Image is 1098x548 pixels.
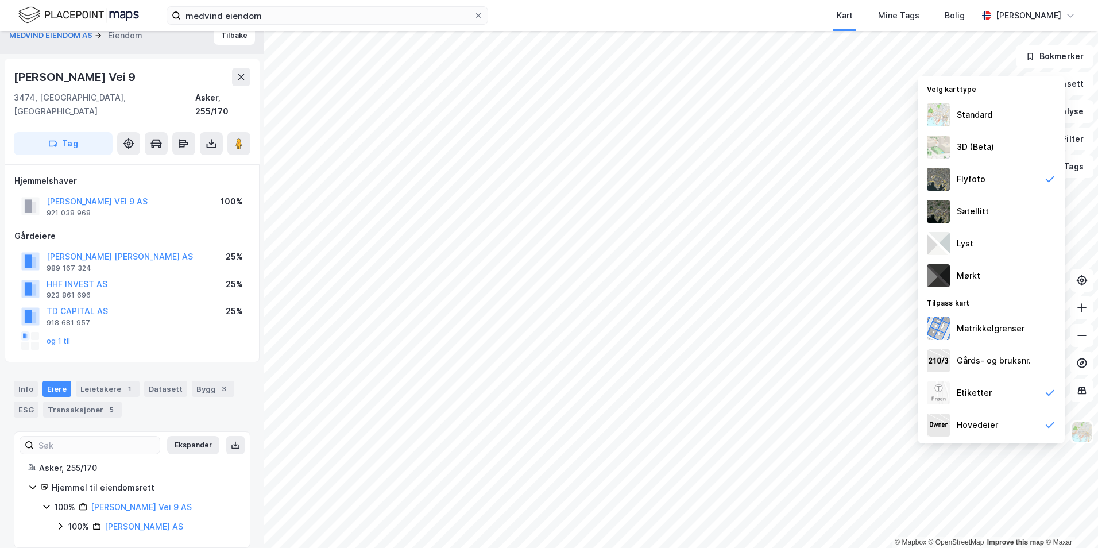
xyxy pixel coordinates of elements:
[106,404,117,415] div: 5
[52,481,236,495] div: Hjemmel til eiendomsrett
[957,418,998,432] div: Hovedeier
[957,172,985,186] div: Flyfoto
[1038,128,1093,150] button: Filter
[181,7,474,24] input: Søk på adresse, matrikkel, gårdeiere, leietakere eller personer
[105,522,183,531] a: [PERSON_NAME] AS
[47,264,91,273] div: 989 167 324
[957,322,1024,335] div: Matrikkelgrenser
[76,381,140,397] div: Leietakere
[918,292,1065,312] div: Tilpass kart
[837,9,853,22] div: Kart
[927,264,950,287] img: nCdM7BzjoCAAAAAElFTkSuQmCC
[957,354,1031,368] div: Gårds- og bruksnr.
[214,26,255,45] button: Tilbake
[47,318,90,327] div: 918 681 957
[1016,45,1093,68] button: Bokmerker
[221,195,243,209] div: 100%
[39,461,236,475] div: Asker, 255/170
[14,132,113,155] button: Tag
[918,78,1065,99] div: Velg karttype
[987,538,1044,546] a: Improve this map
[14,229,250,243] div: Gårdeiere
[192,381,234,397] div: Bygg
[1071,421,1093,443] img: Z
[195,91,250,118] div: Asker, 255/170
[957,108,992,122] div: Standard
[929,538,984,546] a: OpenStreetMap
[927,103,950,126] img: Z
[927,232,950,255] img: luj3wr1y2y3+OchiMxRmMxRlscgabnMEmZ7DJGWxyBpucwSZnsMkZbHIGm5zBJmewyRlscgabnMEmZ7DJGWxyBpucwSZnsMkZ...
[123,383,135,395] div: 1
[42,381,71,397] div: Eiere
[14,402,38,418] div: ESG
[144,381,187,397] div: Datasett
[91,502,192,512] a: [PERSON_NAME] Vei 9 AS
[927,168,950,191] img: Z
[1023,72,1093,95] button: Datasett
[957,204,989,218] div: Satellitt
[167,436,219,454] button: Ekspander
[927,200,950,223] img: 9k=
[226,277,243,291] div: 25%
[43,402,122,418] div: Transaksjoner
[957,140,994,154] div: 3D (Beta)
[895,538,926,546] a: Mapbox
[1040,155,1093,178] button: Tags
[927,349,950,372] img: cadastreKeys.547ab17ec502f5a4ef2b.jpeg
[927,381,950,404] img: Z
[218,383,230,395] div: 3
[14,381,38,397] div: Info
[927,136,950,159] img: Z
[108,29,142,43] div: Eiendom
[14,91,195,118] div: 3474, [GEOGRAPHIC_DATA], [GEOGRAPHIC_DATA]
[226,304,243,318] div: 25%
[927,414,950,437] img: majorOwner.b5e170eddb5c04bfeeff.jpeg
[14,68,138,86] div: [PERSON_NAME] Vei 9
[55,500,75,514] div: 100%
[18,5,139,25] img: logo.f888ab2527a4732fd821a326f86c7f29.svg
[47,209,91,218] div: 921 038 968
[927,317,950,340] img: cadastreBorders.cfe08de4b5ddd52a10de.jpeg
[957,269,980,283] div: Mørkt
[34,437,160,454] input: Søk
[957,386,992,400] div: Etiketter
[47,291,91,300] div: 923 861 696
[226,250,243,264] div: 25%
[996,9,1061,22] div: [PERSON_NAME]
[68,520,89,534] div: 100%
[957,237,973,250] div: Lyst
[9,30,95,41] button: MEDVIND EIENDOM AS
[1041,493,1098,548] iframe: Chat Widget
[945,9,965,22] div: Bolig
[878,9,919,22] div: Mine Tags
[14,174,250,188] div: Hjemmelshaver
